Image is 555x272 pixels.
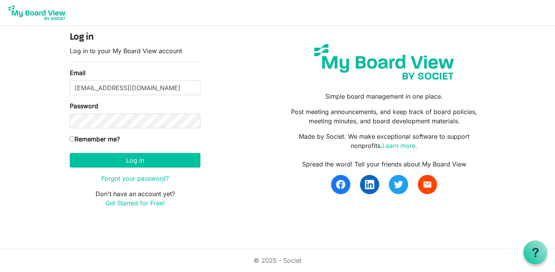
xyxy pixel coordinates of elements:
[70,101,98,111] label: Password
[382,142,417,149] a: Learn more.
[101,175,169,182] a: Forgot your password?
[254,257,301,264] a: © 2025 - Societ
[365,180,374,189] img: linkedin.svg
[70,189,200,208] p: Don't have an account yet?
[283,92,485,101] p: Simple board management in one place.
[70,46,200,55] p: Log in to your My Board View account
[70,153,200,168] button: Log in
[308,38,460,86] img: my-board-view-societ.svg
[423,180,432,189] span: email
[6,3,68,22] img: My Board View Logo
[394,180,403,189] img: twitter.svg
[70,134,120,144] label: Remember me?
[418,175,437,194] a: email
[283,160,485,169] div: Spread the word! Tell your friends about My Board View
[70,68,86,77] label: Email
[283,132,485,150] p: Made by Societ. We make exceptional software to support nonprofits.
[336,180,345,189] img: facebook.svg
[105,199,165,207] a: Get Started for Free!
[70,32,200,43] h4: Log in
[70,136,75,141] input: Remember me?
[283,107,485,126] p: Post meeting announcements, and keep track of board policies, meeting minutes, and board developm...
